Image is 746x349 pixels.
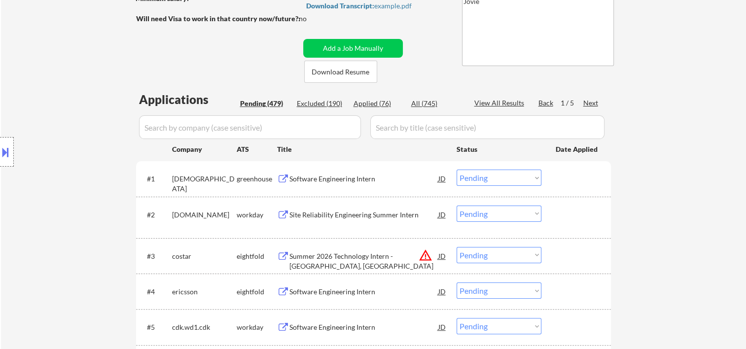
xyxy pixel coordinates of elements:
[437,247,447,265] div: JD
[172,174,237,193] div: [DEMOGRAPHIC_DATA]
[419,248,432,262] button: warning_amber
[538,98,554,108] div: Back
[437,170,447,187] div: JD
[354,99,403,108] div: Applied (76)
[437,282,447,300] div: JD
[289,322,438,332] div: Software Engineering Intern
[289,174,438,184] div: Software Engineering Intern
[139,115,361,139] input: Search by company (case sensitive)
[147,322,164,332] div: #5
[306,2,443,9] div: example.pdf
[297,99,346,108] div: Excluded (190)
[306,2,443,12] a: Download Transcript:example.pdf
[237,174,277,184] div: greenhouse
[237,322,277,332] div: workday
[411,99,461,108] div: All (745)
[237,144,277,154] div: ATS
[237,251,277,261] div: eightfold
[474,98,527,108] div: View All Results
[289,210,438,220] div: Site Reliability Engineering Summer Intern
[136,14,300,23] strong: Will need Visa to work in that country now/future?:
[172,287,237,297] div: ericsson
[172,322,237,332] div: cdk.wd1.cdk
[583,98,599,108] div: Next
[147,251,164,261] div: #3
[172,144,237,154] div: Company
[240,99,289,108] div: Pending (479)
[437,318,447,336] div: JD
[147,287,164,297] div: #4
[237,287,277,297] div: eightfold
[237,210,277,220] div: workday
[289,251,438,271] div: Summer 2026 Technology Intern - [GEOGRAPHIC_DATA], [GEOGRAPHIC_DATA]
[303,39,403,58] button: Add a Job Manually
[277,144,447,154] div: Title
[306,1,374,10] strong: Download Transcript:
[172,210,237,220] div: [DOMAIN_NAME]
[172,251,237,261] div: costar
[437,206,447,223] div: JD
[304,61,377,83] button: Download Resume
[299,14,327,24] div: no
[289,287,438,297] div: Software Engineering Intern
[556,144,599,154] div: Date Applied
[561,98,583,108] div: 1 / 5
[370,115,604,139] input: Search by title (case sensitive)
[139,94,237,105] div: Applications
[457,140,541,158] div: Status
